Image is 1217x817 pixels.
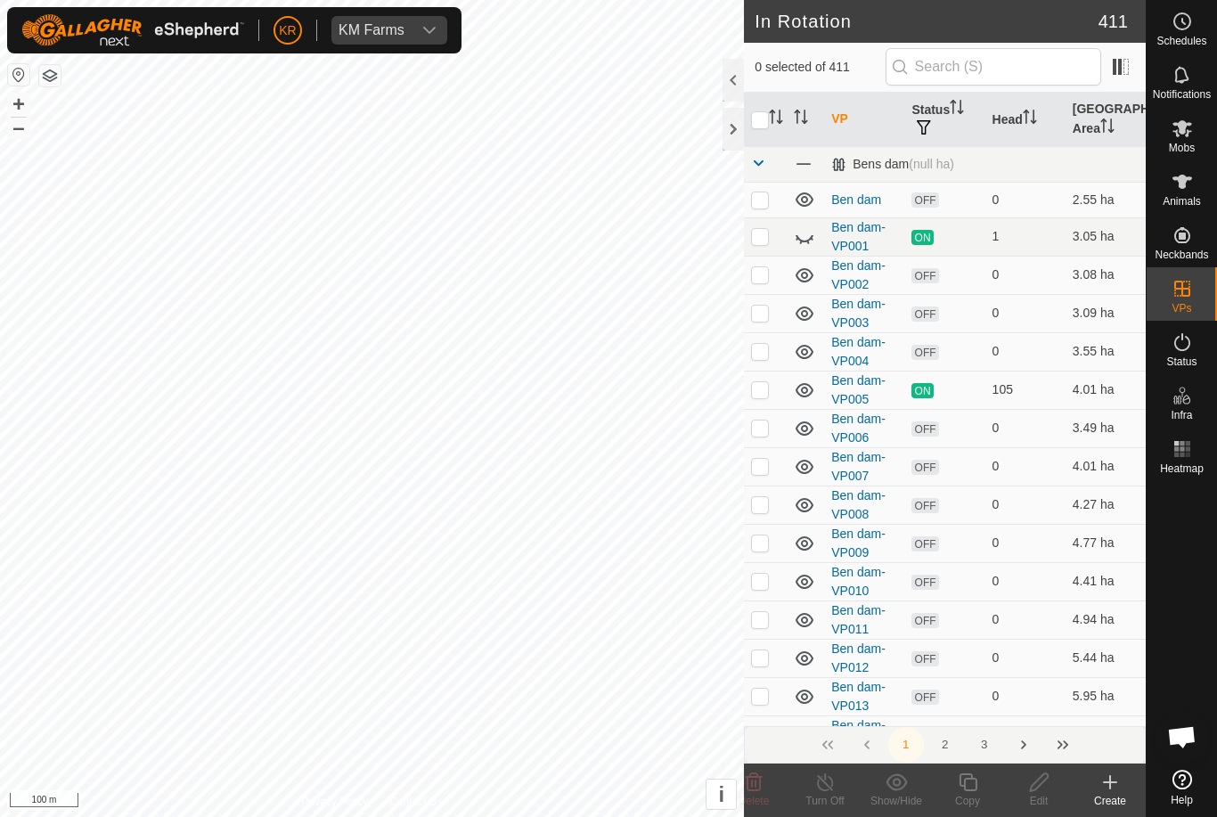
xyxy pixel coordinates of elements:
[985,486,1066,524] td: 0
[911,498,938,513] span: OFF
[831,450,886,483] a: Ben dam-VP007
[8,94,29,115] button: +
[1172,303,1191,314] span: VPs
[8,117,29,138] button: –
[739,795,770,807] span: Delete
[824,93,904,147] th: VP
[831,718,886,751] a: Ben dam-VP014
[1100,121,1115,135] p-sorticon: Activate to sort
[985,562,1066,600] td: 0
[1003,793,1074,809] div: Edit
[1155,249,1208,260] span: Neckbands
[950,102,964,117] p-sorticon: Activate to sort
[1066,409,1146,447] td: 3.49 ha
[1066,639,1146,677] td: 5.44 ha
[911,460,938,475] span: OFF
[985,677,1066,715] td: 0
[911,613,938,628] span: OFF
[1066,182,1146,217] td: 2.55 ha
[911,345,938,360] span: OFF
[831,192,881,207] a: Ben dam
[339,23,404,37] div: KM Farms
[1163,196,1201,207] span: Animals
[1023,112,1037,127] p-sorticon: Activate to sort
[831,297,886,330] a: Ben dam-VP003
[1066,294,1146,332] td: 3.09 ha
[967,727,1002,763] button: 3
[888,727,924,763] button: 1
[911,421,938,437] span: OFF
[412,16,447,45] div: dropdown trigger
[718,782,724,806] span: i
[904,93,984,147] th: Status
[1066,217,1146,256] td: 3.05 ha
[831,335,886,368] a: Ben dam-VP004
[1066,524,1146,562] td: 4.77 ha
[831,603,886,636] a: Ben dam-VP011
[1066,486,1146,524] td: 4.27 ha
[331,16,412,45] span: KM Farms
[794,112,808,127] p-sorticon: Activate to sort
[1045,727,1081,763] button: Last Page
[985,715,1066,754] td: 0
[1171,795,1193,805] span: Help
[831,220,886,253] a: Ben dam-VP001
[932,793,1003,809] div: Copy
[279,21,296,40] span: KR
[1066,256,1146,294] td: 3.08 ha
[21,14,244,46] img: Gallagher Logo
[911,230,933,245] span: ON
[831,488,886,521] a: Ben dam-VP008
[985,256,1066,294] td: 0
[1066,715,1146,754] td: 6.95 ha
[1156,36,1206,46] span: Schedules
[927,727,963,763] button: 2
[755,58,885,77] span: 0 selected of 411
[8,64,29,86] button: Reset Map
[861,793,932,809] div: Show/Hide
[1074,793,1146,809] div: Create
[1006,727,1041,763] button: Next Page
[911,268,938,283] span: OFF
[831,412,886,445] a: Ben dam-VP006
[707,780,736,809] button: i
[985,332,1066,371] td: 0
[789,793,861,809] div: Turn Off
[985,182,1066,217] td: 0
[1171,410,1192,421] span: Infra
[1066,562,1146,600] td: 4.41 ha
[911,651,938,666] span: OFF
[985,639,1066,677] td: 0
[985,524,1066,562] td: 0
[1169,143,1195,153] span: Mobs
[1099,8,1128,35] span: 411
[1153,89,1211,100] span: Notifications
[1156,710,1209,764] div: Open chat
[1160,463,1204,474] span: Heatmap
[1066,447,1146,486] td: 4.01 ha
[831,680,886,713] a: Ben dam-VP013
[911,192,938,208] span: OFF
[1166,356,1197,367] span: Status
[911,306,938,322] span: OFF
[886,48,1101,86] input: Search (S)
[985,294,1066,332] td: 0
[389,794,442,810] a: Contact Us
[909,157,954,171] span: (null ha)
[985,409,1066,447] td: 0
[769,112,783,127] p-sorticon: Activate to sort
[39,65,61,86] button: Map Layers
[831,641,886,674] a: Ben dam-VP012
[911,575,938,590] span: OFF
[911,536,938,551] span: OFF
[831,565,886,598] a: Ben dam-VP010
[755,11,1098,32] h2: In Rotation
[985,600,1066,639] td: 0
[302,794,369,810] a: Privacy Policy
[1066,677,1146,715] td: 5.95 ha
[1066,600,1146,639] td: 4.94 ha
[985,217,1066,256] td: 1
[911,383,933,398] span: ON
[1066,371,1146,409] td: 4.01 ha
[831,157,954,172] div: Bens dam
